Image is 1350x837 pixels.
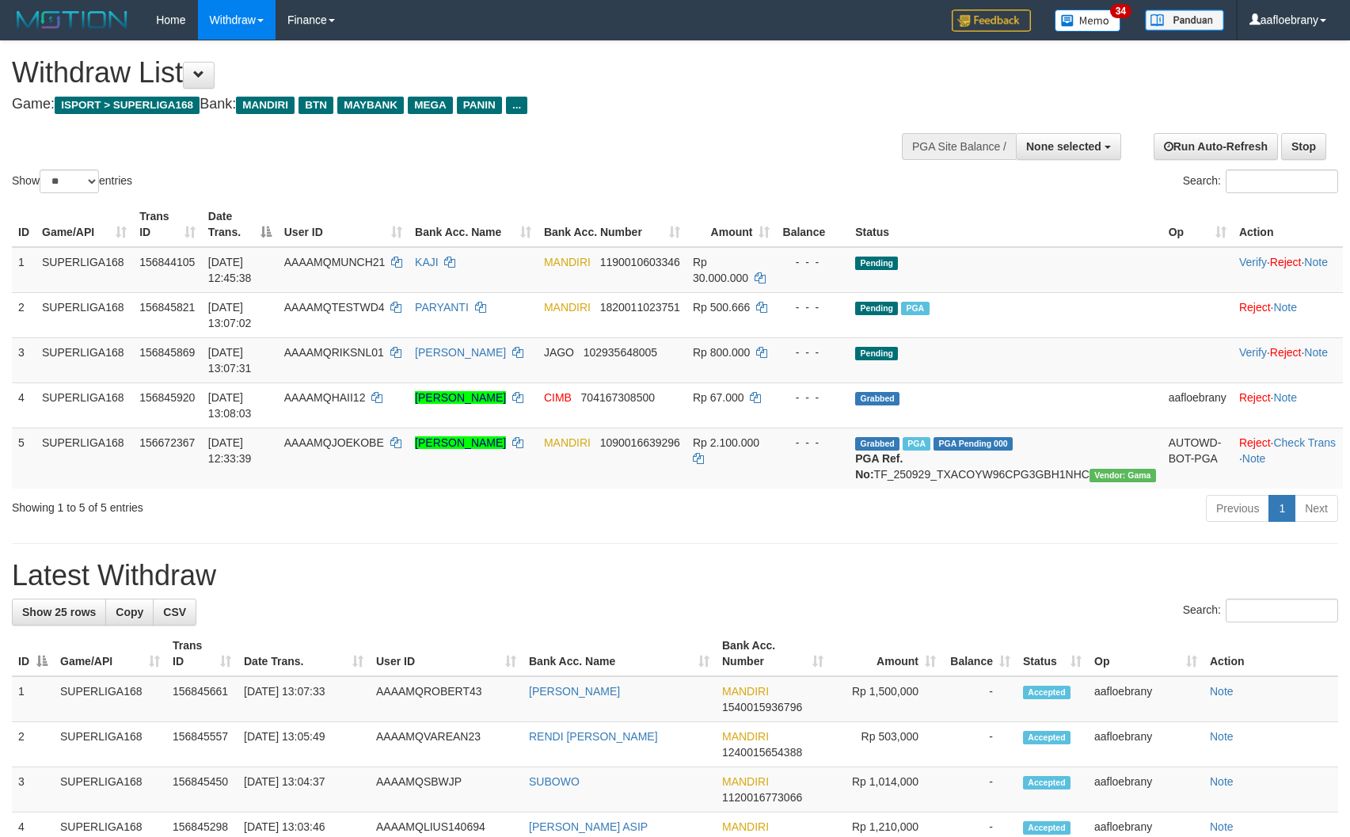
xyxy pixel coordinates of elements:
span: PANIN [457,97,502,114]
div: - - - [782,254,842,270]
a: Verify [1239,256,1267,268]
a: Previous [1206,495,1269,522]
th: Bank Acc. Name: activate to sort column ascending [409,202,538,247]
td: - [942,722,1017,767]
span: [DATE] 13:07:02 [208,301,252,329]
th: ID [12,202,36,247]
button: None selected [1016,133,1121,160]
a: Note [1273,391,1297,404]
th: Date Trans.: activate to sort column descending [202,202,278,247]
span: Rp 500.666 [693,301,750,314]
td: SUPERLIGA168 [54,722,166,767]
span: Grabbed [855,392,899,405]
img: Feedback.jpg [952,10,1031,32]
th: Amount: activate to sort column ascending [686,202,777,247]
div: - - - [782,299,842,315]
td: - [942,676,1017,722]
th: Action [1233,202,1343,247]
th: Status [849,202,1162,247]
td: 2 [12,722,54,767]
span: Rp 67.000 [693,391,744,404]
a: CSV [153,599,196,626]
label: Show entries [12,169,132,193]
td: · [1233,292,1343,337]
td: Rp 1,500,000 [830,676,942,722]
a: Verify [1239,346,1267,359]
label: Search: [1183,599,1338,622]
label: Search: [1183,169,1338,193]
th: Balance: activate to sort column ascending [942,631,1017,676]
span: None selected [1026,140,1101,153]
span: Copy 1240015654388 to clipboard [722,746,802,759]
span: Rp 30.000.000 [693,256,748,284]
span: ISPORT > SUPERLIGA168 [55,97,200,114]
span: Accepted [1023,731,1070,744]
span: MANDIRI [722,775,769,788]
div: - - - [782,390,842,405]
a: Show 25 rows [12,599,106,626]
span: AAAAMQHAII12 [284,391,366,404]
span: MANDIRI [544,256,591,268]
input: Search: [1226,599,1338,622]
th: Game/API: activate to sort column ascending [54,631,166,676]
td: 1 [12,676,54,722]
span: Copy 1540015936796 to clipboard [722,701,802,713]
a: Reject [1239,436,1271,449]
td: SUPERLIGA168 [36,337,133,382]
span: MANDIRI [544,436,591,449]
div: PGA Site Balance / [902,133,1016,160]
a: Note [1210,730,1234,743]
span: AAAAMQMUNCH21 [284,256,386,268]
span: [DATE] 13:07:31 [208,346,252,375]
a: [PERSON_NAME] ASIP [529,820,648,833]
a: Note [1210,775,1234,788]
a: Note [1304,256,1328,268]
a: Reject [1270,346,1302,359]
th: Bank Acc. Name: activate to sort column ascending [523,631,716,676]
div: - - - [782,344,842,360]
b: PGA Ref. No: [855,452,903,481]
td: aafloebrany [1162,382,1233,428]
td: Rp 1,014,000 [830,767,942,812]
span: MANDIRI [722,820,769,833]
h1: Withdraw List [12,57,884,89]
span: MANDIRI [722,685,769,698]
span: Pending [855,347,898,360]
td: AAAAMQROBERT43 [370,676,523,722]
th: Bank Acc. Number: activate to sort column ascending [716,631,830,676]
a: Note [1242,452,1266,465]
a: PARYANTI [415,301,469,314]
span: 156672367 [139,436,195,449]
span: 156845821 [139,301,195,314]
select: Showentries [40,169,99,193]
span: MANDIRI [236,97,295,114]
td: aafloebrany [1088,767,1204,812]
span: AAAAMQRIKSNL01 [284,346,384,359]
th: Op: activate to sort column ascending [1162,202,1233,247]
td: [DATE] 13:07:33 [238,676,370,722]
span: Pending [855,302,898,315]
a: [PERSON_NAME] [529,685,620,698]
td: SUPERLIGA168 [36,292,133,337]
th: User ID: activate to sort column ascending [370,631,523,676]
td: 4 [12,382,36,428]
a: Note [1304,346,1328,359]
td: · · [1233,428,1343,489]
span: [DATE] 12:45:38 [208,256,252,284]
a: Next [1295,495,1338,522]
a: SUBOWO [529,775,580,788]
a: Run Auto-Refresh [1154,133,1278,160]
span: Copy 704167308500 to clipboard [581,391,655,404]
a: Reject [1239,391,1271,404]
th: Action [1204,631,1338,676]
td: 2 [12,292,36,337]
span: Marked by aafsengchandara [903,437,930,451]
a: RENDI [PERSON_NAME] [529,730,658,743]
span: 156844105 [139,256,195,268]
th: User ID: activate to sort column ascending [278,202,409,247]
td: - [942,767,1017,812]
a: Stop [1281,133,1326,160]
span: JAGO [544,346,574,359]
span: MEGA [408,97,453,114]
th: Trans ID: activate to sort column ascending [166,631,238,676]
